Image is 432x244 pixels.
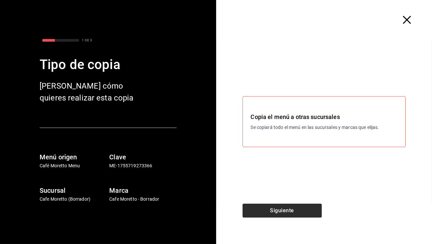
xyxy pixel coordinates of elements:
[251,124,398,131] p: Se copiará todo el menú en las sucursales y marcas que elijas.
[40,152,107,162] h6: Menú origen
[109,185,176,196] h6: Marca
[40,196,107,203] p: Cafe Moretto (Borrador)
[82,38,92,43] div: 1 DE 3
[251,112,398,121] h3: Copia el menú a otras sucursales
[109,162,176,169] p: ME-1755719273366
[40,185,107,196] h6: Sucursal
[109,196,176,203] p: Cafe Moretto - Borrador
[243,204,322,218] button: Siguiente
[40,80,145,104] div: [PERSON_NAME] cómo quieres realizar esta copia
[109,152,176,162] h6: Clave
[40,162,107,169] p: Café Moretto Menu
[40,55,177,75] div: Tipo de copia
